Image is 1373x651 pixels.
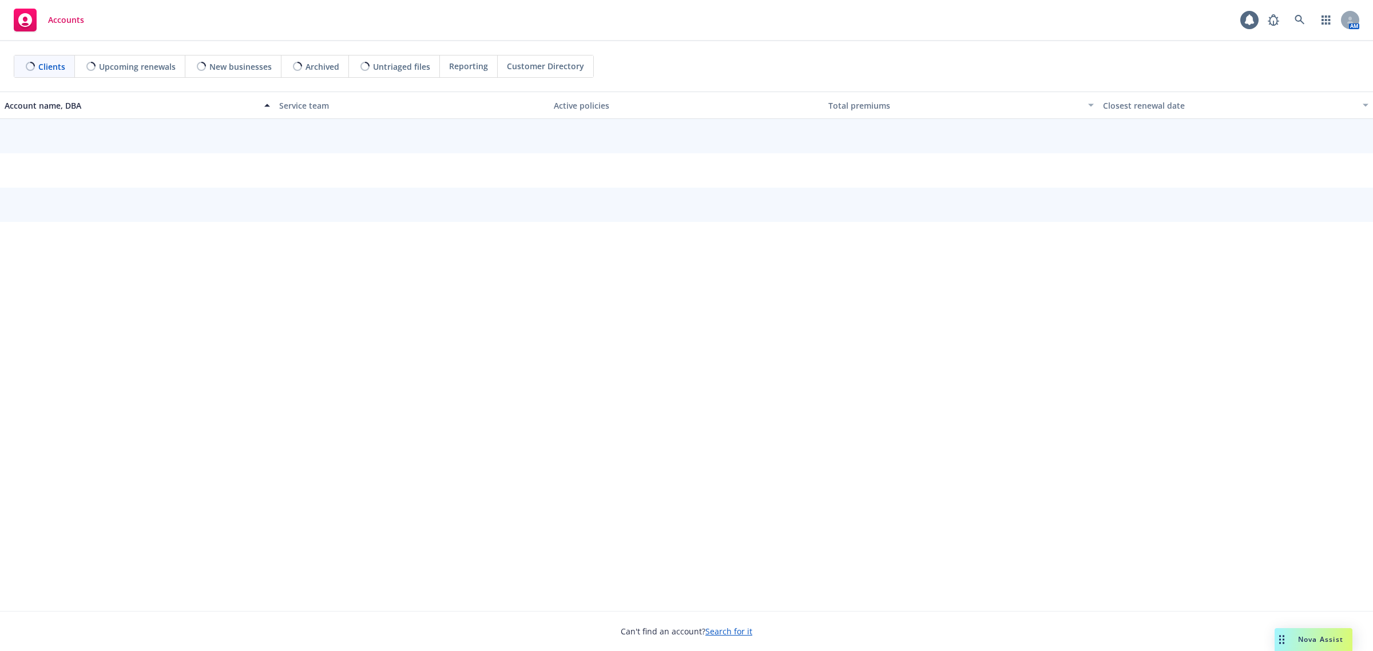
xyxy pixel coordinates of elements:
[1275,628,1352,651] button: Nova Assist
[305,61,339,73] span: Archived
[1103,100,1356,112] div: Closest renewal date
[279,100,545,112] div: Service team
[275,92,549,119] button: Service team
[507,60,584,72] span: Customer Directory
[449,60,488,72] span: Reporting
[5,100,257,112] div: Account name, DBA
[554,100,819,112] div: Active policies
[621,625,752,637] span: Can't find an account?
[1262,9,1285,31] a: Report a Bug
[1275,628,1289,651] div: Drag to move
[9,4,89,36] a: Accounts
[48,15,84,25] span: Accounts
[705,626,752,637] a: Search for it
[373,61,430,73] span: Untriaged files
[38,61,65,73] span: Clients
[1288,9,1311,31] a: Search
[1098,92,1373,119] button: Closest renewal date
[824,92,1098,119] button: Total premiums
[828,100,1081,112] div: Total premiums
[1298,634,1343,644] span: Nova Assist
[1315,9,1338,31] a: Switch app
[549,92,824,119] button: Active policies
[209,61,272,73] span: New businesses
[99,61,176,73] span: Upcoming renewals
